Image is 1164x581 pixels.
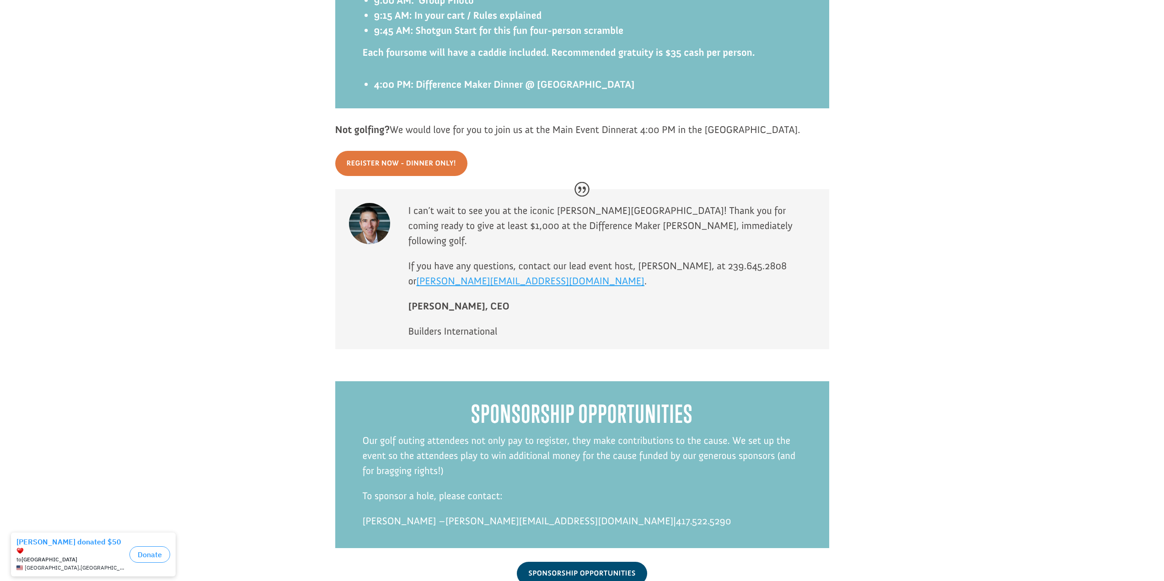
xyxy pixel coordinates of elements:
[363,513,802,538] p: [PERSON_NAME] – |
[676,515,731,527] span: 417.522.5290
[374,24,624,37] strong: 9:45 AM: Shotgun Start for this fun four-person scramble
[21,28,77,35] strong: [GEOGRAPHIC_DATA]
[16,37,23,43] img: US.png
[408,300,510,312] strong: [PERSON_NAME], CEO
[629,123,800,136] span: at 4:00 PM in the [GEOGRAPHIC_DATA].
[408,204,793,247] span: I can’t wait to see you at the iconic [PERSON_NAME][GEOGRAPHIC_DATA]! Thank you for coming ready ...
[374,9,542,21] strong: 9:15 AM: In your cart / Rules explained
[416,275,644,292] a: [PERSON_NAME][EMAIL_ADDRESS][DOMAIN_NAME]
[363,46,755,59] strong: Each foursome will have a caddie included. Recommended gratuity is $35 cash per person.
[129,18,170,35] button: Donate
[16,28,126,35] div: to
[363,400,802,433] h2: Sponsorship Opportunities
[335,123,390,136] strong: Not golfing?
[16,9,126,27] div: [PERSON_NAME] donated $50
[335,151,468,176] a: Register Now - Dinner Only!
[16,19,24,27] img: emoji heart
[335,123,629,136] span: We would love for you to join us at the Main Event Dinner
[374,78,635,91] strong: 4:00 PM: Difference Maker Dinner @ [GEOGRAPHIC_DATA]
[416,275,644,287] span: [PERSON_NAME][EMAIL_ADDRESS][DOMAIN_NAME]
[408,260,787,287] span: If you have any questions, contact our lead event host, [PERSON_NAME], at 239.645.2808 or .
[363,488,802,513] p: To sponsor a hole, please contact:
[408,324,815,349] p: Builders International
[25,37,126,43] span: [GEOGRAPHIC_DATA] , [GEOGRAPHIC_DATA]
[445,515,674,532] a: [PERSON_NAME][EMAIL_ADDRESS][DOMAIN_NAME]
[363,433,802,488] p: Our golf outing attendees not only pay to register, they make contributions to the cause. We set ...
